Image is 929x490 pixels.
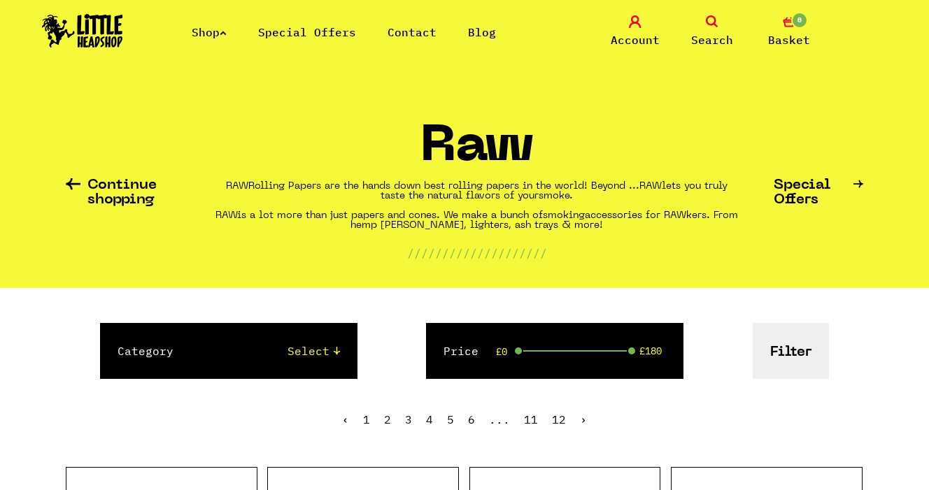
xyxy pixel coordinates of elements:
[691,31,733,48] span: Search
[539,192,569,201] em: smoke
[524,412,538,426] a: 11
[552,412,566,426] a: 12
[215,211,237,220] em: RAW
[350,211,738,230] strong: accessories for RAWkers. From hemp [PERSON_NAME], lighters, ash trays & more!
[569,192,573,201] strong: .
[754,15,824,48] a: 0 Basket
[66,178,180,208] a: Continue shopping
[639,345,662,356] span: £180
[468,25,496,39] a: Blog
[42,14,123,48] img: Little Head Shop Logo
[489,412,510,426] span: ...
[543,211,585,220] em: smoking
[791,12,808,29] span: 0
[639,182,662,191] em: RAW
[496,346,507,357] span: £0
[447,412,454,426] a: 5
[118,343,173,359] label: Category
[405,412,412,426] a: 3
[226,182,248,191] em: RAW
[468,412,475,426] a: 6
[611,31,660,48] span: Account
[580,412,587,426] a: Next »
[407,245,547,261] p: ////////////////////
[192,25,227,39] a: Shop
[388,25,437,39] a: Contact
[444,343,478,359] label: Price
[426,412,433,426] a: 4
[363,412,370,426] span: 1
[237,211,543,220] strong: is a lot more than just papers and cones. We make a bunch of
[774,178,863,208] a: Special Offers
[258,25,356,39] a: Special Offers
[248,182,639,191] strong: Rolling Papers are the hands down best rolling papers in the world! Beyond ...
[384,412,391,426] a: 2
[342,412,349,426] span: ‹
[381,182,728,201] strong: lets you truly taste the natural flavors of your
[753,323,829,379] button: Filter
[420,124,533,182] h1: Raw
[768,31,810,48] span: Basket
[342,414,349,425] li: « Previous
[677,15,747,48] a: Search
